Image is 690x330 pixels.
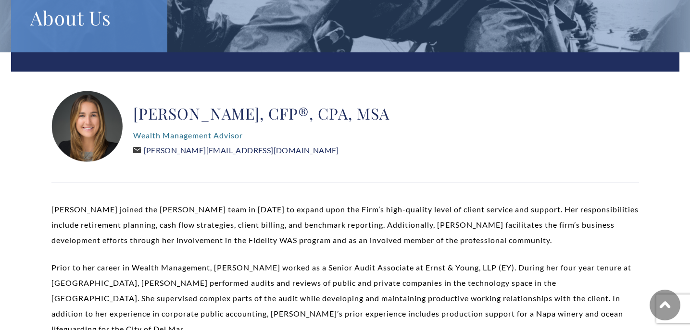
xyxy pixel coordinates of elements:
h2: [PERSON_NAME], CFP®, CPA, MSA [133,104,389,123]
p: [PERSON_NAME] joined the [PERSON_NAME] team in [DATE] to expand upon the Firm’s high-quality leve... [51,202,639,248]
a: [PERSON_NAME][EMAIL_ADDRESS][DOMAIN_NAME] [133,146,339,155]
h1: About Us [30,2,148,33]
p: Wealth Management Advisor [133,128,389,143]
